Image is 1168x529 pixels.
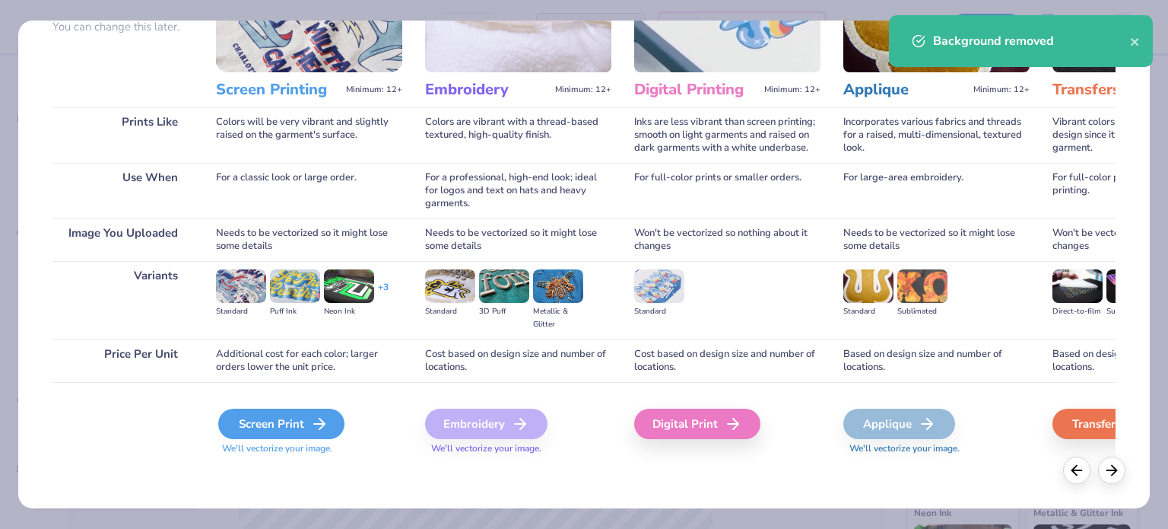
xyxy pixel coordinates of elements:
[425,305,475,318] div: Standard
[52,218,193,261] div: Image You Uploaded
[634,409,760,439] div: Digital Print
[1106,269,1157,303] img: Supacolor
[1052,409,1164,439] div: Transfers
[843,409,955,439] div: Applique
[270,269,320,303] img: Puff Ink
[216,107,402,163] div: Colors will be very vibrant and slightly raised on the garment's surface.
[843,107,1030,163] div: Incorporates various fabrics and threads for a raised, multi-dimensional, textured look.
[425,442,611,455] span: We'll vectorize your image.
[52,163,193,218] div: Use When
[216,80,340,100] h3: Screen Printing
[634,218,820,261] div: Won't be vectorized so nothing about it changes
[843,80,967,100] h3: Applique
[52,339,193,382] div: Price Per Unit
[897,305,947,318] div: Sublimated
[1106,305,1157,318] div: Supacolor
[1052,269,1103,303] img: Direct-to-film
[324,269,374,303] img: Neon Ink
[843,442,1030,455] span: We'll vectorize your image.
[425,409,547,439] div: Embroidery
[216,442,402,455] span: We'll vectorize your image.
[425,269,475,303] img: Standard
[52,261,193,339] div: Variants
[533,305,583,331] div: Metallic & Glitter
[1130,32,1141,50] button: close
[634,107,820,163] div: Inks are less vibrant than screen printing; smooth on light garments and raised on dark garments ...
[634,163,820,218] div: For full-color prints or smaller orders.
[634,305,684,318] div: Standard
[346,84,402,95] span: Minimum: 12+
[425,163,611,218] div: For a professional, high-end look; ideal for logos and text on hats and heavy garments.
[216,339,402,382] div: Additional cost for each color; larger orders lower the unit price.
[479,305,529,318] div: 3D Puff
[764,84,820,95] span: Minimum: 12+
[843,339,1030,382] div: Based on design size and number of locations.
[425,107,611,163] div: Colors are vibrant with a thread-based textured, high-quality finish.
[1052,305,1103,318] div: Direct-to-film
[843,305,893,318] div: Standard
[843,218,1030,261] div: Needs to be vectorized so it might lose some details
[897,269,947,303] img: Sublimated
[425,218,611,261] div: Needs to be vectorized so it might lose some details
[52,21,193,33] p: You can change this later.
[52,107,193,163] div: Prints Like
[933,32,1130,50] div: Background removed
[634,269,684,303] img: Standard
[843,269,893,303] img: Standard
[843,163,1030,218] div: For large-area embroidery.
[634,80,758,100] h3: Digital Printing
[479,269,529,303] img: 3D Puff
[634,339,820,382] div: Cost based on design size and number of locations.
[555,84,611,95] span: Minimum: 12+
[216,269,266,303] img: Standard
[218,409,344,439] div: Screen Print
[425,80,549,100] h3: Embroidery
[973,84,1030,95] span: Minimum: 12+
[216,305,266,318] div: Standard
[324,305,374,318] div: Neon Ink
[378,281,389,307] div: + 3
[216,163,402,218] div: For a classic look or large order.
[216,218,402,261] div: Needs to be vectorized so it might lose some details
[425,339,611,382] div: Cost based on design size and number of locations.
[533,269,583,303] img: Metallic & Glitter
[270,305,320,318] div: Puff Ink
